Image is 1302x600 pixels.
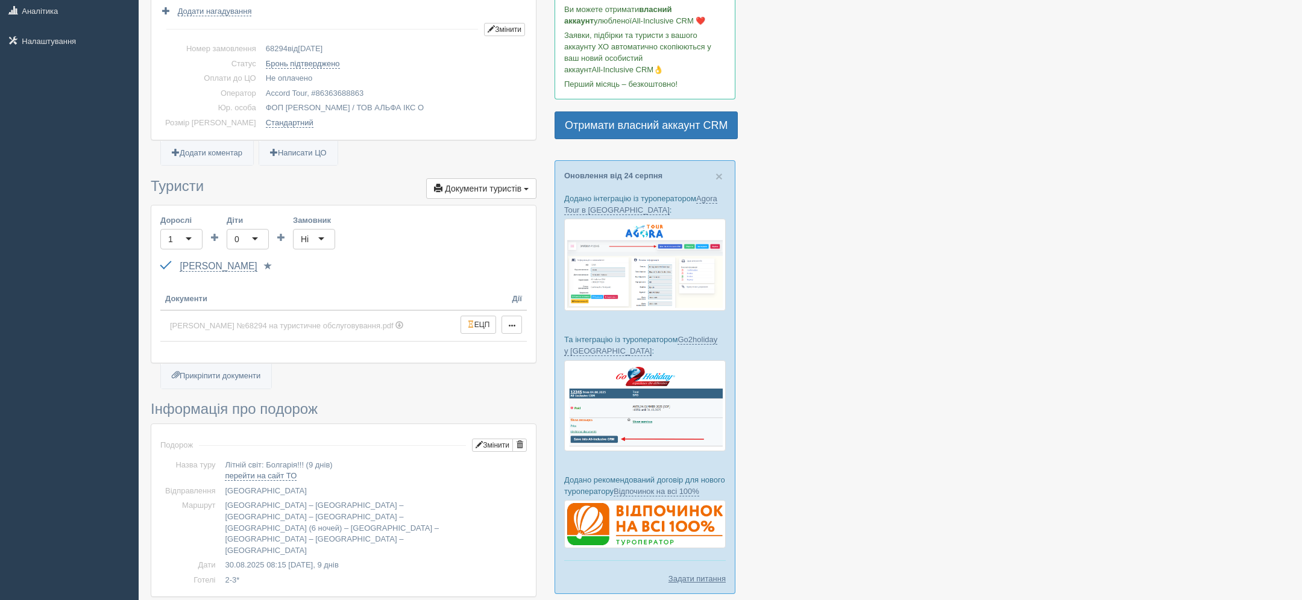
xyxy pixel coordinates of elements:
[151,401,536,417] h3: Інформація про подорож
[456,278,527,310] th: Дії
[261,42,527,57] td: від
[220,558,527,573] td: 30.08.2025 08:15 [DATE], 9 днів
[564,194,717,215] a: Agora Tour в [GEOGRAPHIC_DATA]
[160,42,261,57] td: Номер замовлення
[261,86,527,101] td: Accord Tour, #
[160,433,193,458] td: Подорож
[151,178,536,199] h3: Туристи
[484,23,525,36] button: Змінити
[234,233,239,245] div: 0
[564,78,726,90] p: Перший місяць – безкоштовно!
[564,193,726,216] p: Додано інтеграцію із туроператором :
[261,71,527,86] td: Не оплачено
[160,214,203,226] label: Дорослі
[180,261,257,272] a: [PERSON_NAME]
[160,71,261,86] td: Оплати до ЦО
[227,214,269,226] label: Діти
[220,484,527,499] td: [GEOGRAPHIC_DATA]
[592,65,664,74] span: All-Inclusive CRM👌
[220,498,527,558] td: [GEOGRAPHIC_DATA] – [GEOGRAPHIC_DATA] – [GEOGRAPHIC_DATA] – [GEOGRAPHIC_DATA] – [GEOGRAPHIC_DATA]...
[225,471,297,481] a: перейти на сайт ТО
[564,474,726,497] p: Додано рекомендований договір для нового туроператору
[160,573,220,588] td: Готелі
[170,321,394,330] span: [PERSON_NAME] №68294 на туристичне обслуговування.pdf
[715,169,723,183] span: ×
[160,57,261,72] td: Статус
[564,30,726,75] p: Заявки, підбірки та туристи з вашого аккаунту ХО автоматично скопіюються у ваш новий особистий ак...
[161,141,253,166] a: Додати коментар
[178,7,252,16] span: Додати нагадування
[632,16,705,25] span: All-Inclusive CRM ❤️
[266,44,288,53] span: 68294
[220,458,527,484] td: Літній світ: Болгарія!!! (9 днів)
[160,558,220,573] td: Дати
[266,59,340,69] a: Бронь підтверджено
[266,118,313,128] a: Стандартний
[160,116,261,131] td: Розмір [PERSON_NAME]
[564,360,726,451] img: go2holiday-bookings-crm-for-travel-agency.png
[472,439,513,452] button: Змінити
[564,334,726,357] p: Та інтеграцію із туроператором :
[564,500,726,548] img: %D0%B4%D0%BE%D0%B3%D0%BE%D0%B2%D1%96%D1%80-%D0%B2%D1%96%D0%B4%D0%BF%D0%BE%D1%87%D0%B8%D0%BD%D0%BE...
[445,184,521,193] span: Документи туристів
[316,89,364,98] span: 86363688863
[259,141,338,166] a: Написати ЦО
[160,278,456,310] th: Документи
[715,170,723,183] button: Close
[160,484,220,499] td: Відправлення
[168,233,173,245] div: 1
[160,498,220,558] td: Маршрут
[668,573,726,584] a: Задати питання
[564,5,672,25] b: власний аккаунт
[461,316,497,334] button: ЕЦП
[160,101,261,116] td: Юр. особа
[564,4,726,27] p: Ви можете отримати улюбленої
[298,44,322,53] span: [DATE]
[564,219,726,311] img: agora-tour-%D0%B7%D0%B0%D1%8F%D0%B2%D0%BA%D0%B8-%D1%81%D1%80%D0%BC-%D0%B4%D0%BB%D1%8F-%D1%82%D1%8...
[161,364,271,389] a: Прикріпити документи
[160,5,251,17] a: Додати нагадування
[160,86,261,101] td: Оператор
[555,111,738,139] a: Отримати власний аккаунт CRM
[564,171,662,180] a: Оновлення від 24 серпня
[160,458,220,484] td: Назва туру
[165,316,451,337] a: [PERSON_NAME] №68294 на туристичне обслуговування.pdf
[426,178,536,199] button: Документи туристів
[293,214,335,226] label: Замовник
[614,487,699,496] a: Відпочинок на всі 100%
[301,233,309,245] div: Ні
[261,101,527,116] td: ФОП [PERSON_NAME] / ТОВ АЛЬФА ІКС О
